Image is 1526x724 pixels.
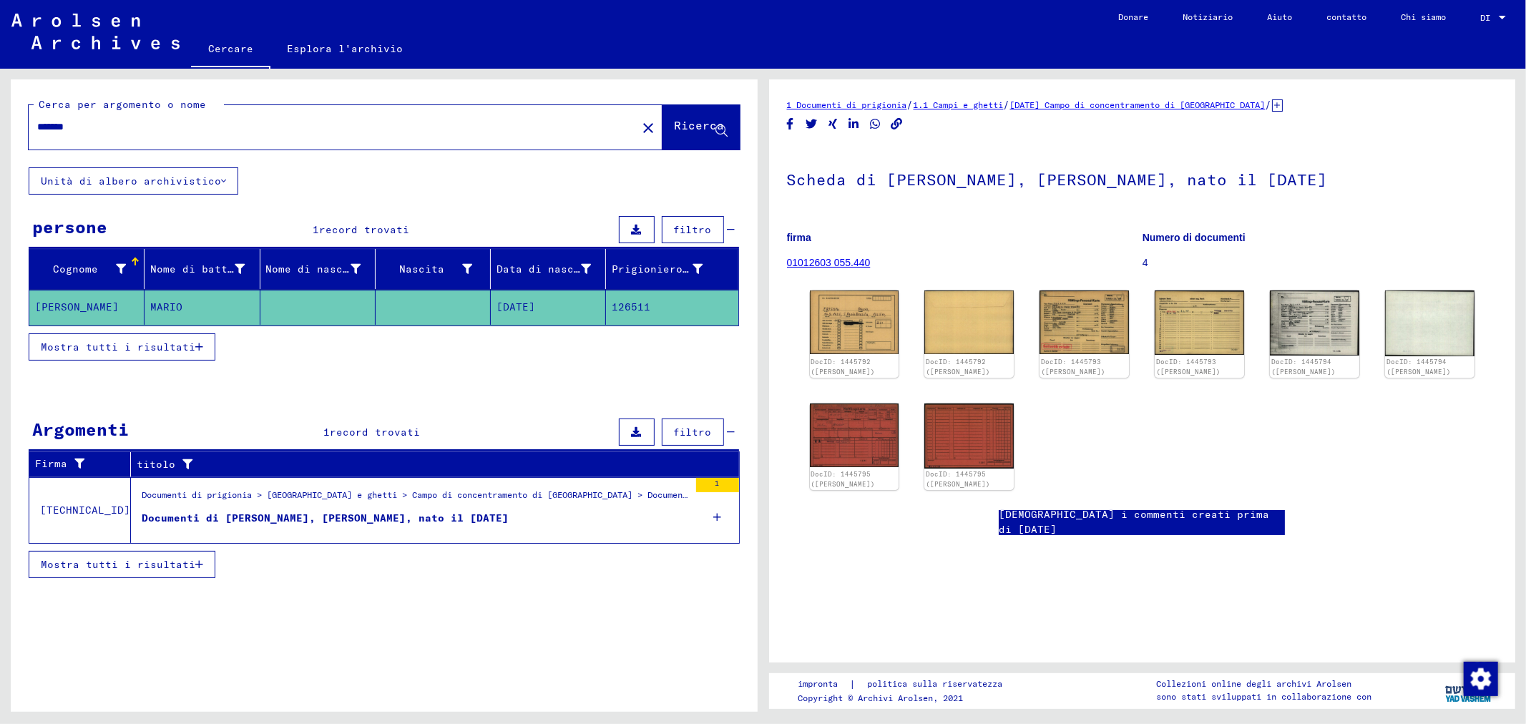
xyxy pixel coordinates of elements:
font: 1 [715,479,720,488]
font: 126511 [612,300,650,313]
img: 001.jpg [810,290,899,353]
mat-header-cell: Nome di nascita [260,249,376,289]
font: 4 [1143,257,1148,268]
mat-header-cell: Data di nascita [491,249,606,289]
font: DocID: 1445792 ([PERSON_NAME]) [926,358,990,376]
font: sono stati sviluppati in collaborazione con [1156,691,1371,702]
font: / [1004,98,1010,111]
font: Chi siamo [1401,11,1446,22]
font: Esplora l'archivio [288,42,403,55]
font: Aiuto [1267,11,1292,22]
button: Ricerca [662,105,740,150]
div: Nome di nascita [266,258,378,280]
font: Cercare [208,42,253,55]
a: DocID: 1445795 ([PERSON_NAME]) [811,470,875,488]
a: Esplora l'archivio [270,31,421,66]
font: 1 [313,223,319,236]
img: 001.jpg [810,403,899,467]
img: 002.jpg [924,290,1014,354]
font: Mostra tutti i risultati [41,341,195,353]
a: 1 Documenti di prigionia [787,99,907,110]
font: DI [1480,12,1490,23]
div: Nascita [381,258,490,280]
font: DocID: 1445793 ([PERSON_NAME]) [1041,358,1105,376]
font: Mostra tutti i risultati [41,558,195,571]
font: Unità di albero archivistico [41,175,221,187]
a: DocID: 1445794 ([PERSON_NAME]) [1386,358,1451,376]
font: persone [32,216,107,238]
font: [DATE] [497,300,535,313]
button: Condividi su Facebook [783,115,798,133]
button: Unità di albero archivistico [29,167,238,195]
font: Copyright © Archivi Arolsen, 2021 [798,693,963,703]
font: Data di nascita [497,263,593,275]
font: Ricerca [675,118,725,132]
font: DocID: 1445793 ([PERSON_NAME]) [1156,358,1221,376]
font: [DEMOGRAPHIC_DATA] i commenti creati prima di [DATE] [999,508,1269,536]
button: Condividi su Xing [826,115,841,133]
font: impronta [798,678,838,689]
img: 001.jpg [1270,290,1359,355]
div: Prigioniero n. [612,258,720,280]
img: 002.jpg [924,403,1014,469]
font: firma [787,232,811,243]
button: Condividi su WhatsApp [868,115,883,133]
a: Cercare [191,31,270,69]
a: [DEMOGRAPHIC_DATA] i commenti creati prima di [DATE] [999,507,1285,537]
a: DocID: 1445792 ([PERSON_NAME]) [811,358,875,376]
mat-header-cell: Prigioniero n. [606,249,738,289]
font: Cognome [53,263,98,275]
a: 1.1 Campi e ghetti [914,99,1004,110]
button: Mostra tutti i risultati [29,551,215,578]
button: Condividi su LinkedIn [846,115,861,133]
mat-icon: close [640,119,657,137]
font: Prigioniero n. [612,263,702,275]
font: Donare [1118,11,1148,22]
font: / [907,98,914,111]
button: filtro [662,216,724,243]
font: / [1266,98,1272,111]
font: Collezioni online degli archivi Arolsen [1156,678,1351,689]
a: 01012603 055.440 [787,257,871,268]
button: Mostra tutti i risultati [29,333,215,361]
font: 1 [323,426,330,439]
font: Cerca per argomento o nome [39,98,206,111]
button: Condividi su Twitter [804,115,819,133]
button: Chiaro [634,113,662,142]
font: MARIO [150,300,182,313]
div: titolo [137,453,725,476]
font: titolo [137,458,175,471]
img: Modifica consenso [1464,662,1498,696]
img: Arolsen_neg.svg [11,14,180,49]
div: Firma [35,453,134,476]
font: DocID: 1445795 ([PERSON_NAME]) [926,470,990,488]
font: Documenti di [PERSON_NAME], [PERSON_NAME], nato il [DATE] [142,512,509,524]
a: impronta [798,677,849,692]
img: 001.jpg [1040,290,1129,353]
a: [DATE] Campo di concentramento di [GEOGRAPHIC_DATA] [1010,99,1266,110]
mat-header-cell: Nascita [376,249,491,289]
font: politica sulla riservatezza [867,678,1002,689]
font: record trovati [319,223,409,236]
font: Nascita [399,263,444,275]
button: filtro [662,419,724,446]
a: DocID: 1445794 ([PERSON_NAME]) [1271,358,1336,376]
div: Data di nascita [497,258,609,280]
div: Nome di battesimo [150,258,263,280]
font: Argomenti [32,419,129,440]
font: filtro [674,426,712,439]
font: Notiziario [1183,11,1233,22]
font: contatto [1326,11,1366,22]
font: record trovati [330,426,420,439]
button: Copia il collegamento [889,115,904,133]
font: [PERSON_NAME] [35,300,119,313]
font: [TECHNICAL_ID] [40,504,130,517]
img: yv_logo.png [1442,672,1496,708]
